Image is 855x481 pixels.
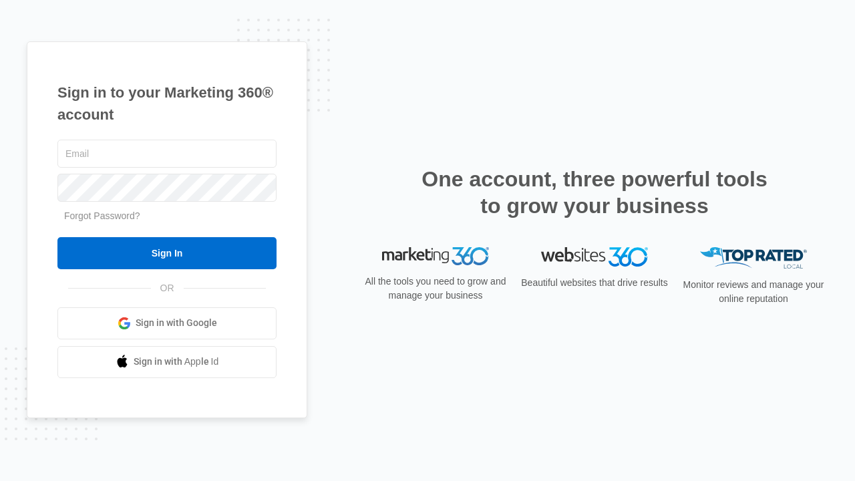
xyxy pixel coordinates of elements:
[57,140,277,168] input: Email
[541,247,648,267] img: Websites 360
[57,307,277,339] a: Sign in with Google
[151,281,184,295] span: OR
[361,275,510,303] p: All the tools you need to grow and manage your business
[57,82,277,126] h1: Sign in to your Marketing 360® account
[700,247,807,269] img: Top Rated Local
[136,316,217,330] span: Sign in with Google
[57,346,277,378] a: Sign in with Apple Id
[417,166,772,219] h2: One account, three powerful tools to grow your business
[382,247,489,266] img: Marketing 360
[520,276,669,290] p: Beautiful websites that drive results
[134,355,219,369] span: Sign in with Apple Id
[679,278,828,306] p: Monitor reviews and manage your online reputation
[64,210,140,221] a: Forgot Password?
[57,237,277,269] input: Sign In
